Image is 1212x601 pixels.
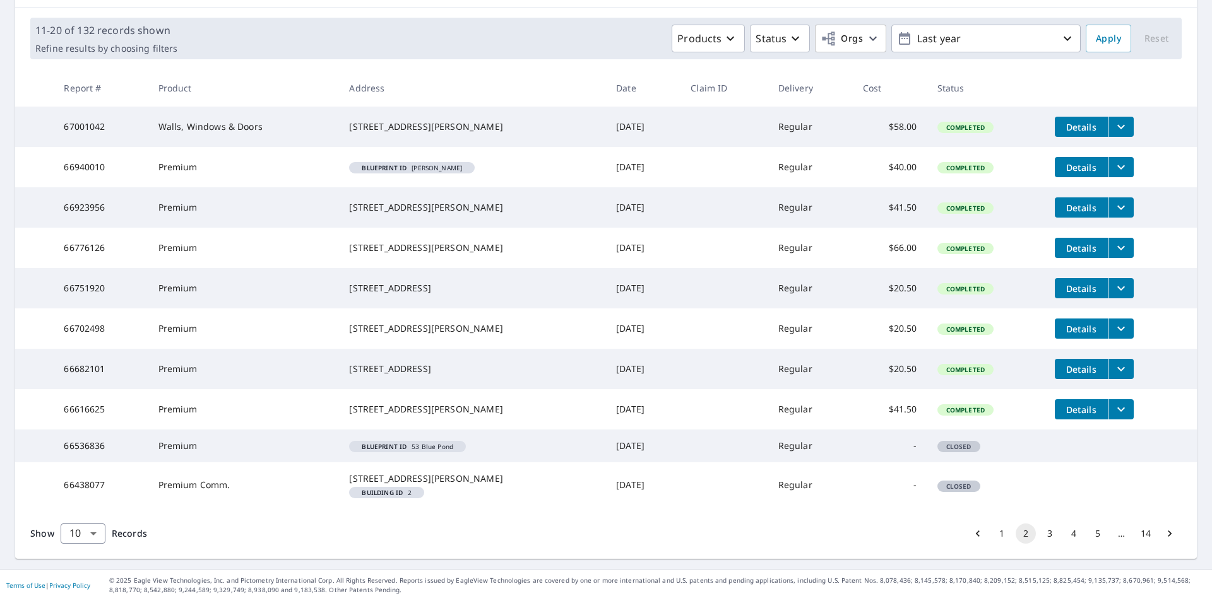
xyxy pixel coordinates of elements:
span: Details [1062,121,1100,133]
td: [DATE] [606,308,680,349]
td: $20.50 [853,308,927,349]
td: $41.50 [853,187,927,228]
td: Premium [148,147,340,187]
button: page 2 [1016,523,1036,544]
th: Report # [54,69,148,107]
td: 66751920 [54,268,148,308]
span: Apply [1096,31,1121,47]
td: [DATE] [606,429,680,462]
span: Completed [939,204,992,213]
td: Regular [768,228,853,268]
td: Premium [148,429,340,462]
button: filesDropdownBtn-66682101 [1108,359,1134,379]
td: - [853,429,927,462]
button: Go to page 3 [1040,523,1060,544]
td: Regular [768,107,853,147]
span: Completed [939,406,992,414]
span: Completed [939,163,992,172]
td: Regular [768,308,853,349]
td: [DATE] [606,349,680,389]
span: Details [1062,363,1100,375]
td: 66702498 [54,308,148,349]
div: [STREET_ADDRESS][PERSON_NAME] [349,322,596,335]
div: [STREET_ADDRESS] [349,282,596,295]
td: Regular [768,187,853,228]
td: Regular [768,147,853,187]
p: 11-20 of 132 records shown [35,23,177,38]
th: Status [927,69,1045,107]
td: $66.00 [853,228,927,268]
td: $20.50 [853,349,927,389]
button: filesDropdownBtn-67001042 [1108,117,1134,137]
td: [DATE] [606,147,680,187]
button: Go to next page [1160,523,1180,544]
td: [DATE] [606,187,680,228]
button: filesDropdownBtn-66923956 [1108,197,1134,218]
td: 66940010 [54,147,148,187]
td: Premium [148,228,340,268]
span: Completed [939,284,992,293]
td: Regular [768,462,853,508]
span: Closed [939,482,979,491]
td: 66682101 [54,349,148,389]
th: Product [148,69,340,107]
span: Records [112,527,147,539]
td: Premium [148,349,340,389]
span: Completed [939,244,992,253]
td: Premium [148,308,340,349]
button: Go to page 14 [1136,523,1156,544]
p: Status [756,31,787,46]
button: Products [672,25,745,52]
button: filesDropdownBtn-66702498 [1108,318,1134,339]
td: [DATE] [606,228,680,268]
p: | [6,581,90,589]
em: Blueprint ID [362,443,407,450]
td: [DATE] [606,389,680,429]
span: Details [1062,161,1100,173]
span: Show [30,527,54,539]
td: $41.50 [853,389,927,429]
span: Completed [939,325,992,334]
div: [STREET_ADDRESS][PERSON_NAME] [349,201,596,214]
span: Completed [939,365,992,374]
button: detailsBtn-66616625 [1055,399,1108,419]
p: © 2025 Eagle View Technologies, Inc. and Pictometry International Corp. All Rights Reserved. Repo... [109,576,1206,595]
div: Show 10 records [61,523,105,544]
td: 66923956 [54,187,148,228]
td: 66438077 [54,462,148,508]
button: Status [750,25,810,52]
button: detailsBtn-66940010 [1055,157,1108,177]
p: Refine results by choosing filters [35,43,177,54]
div: [STREET_ADDRESS][PERSON_NAME] [349,403,596,416]
td: 67001042 [54,107,148,147]
th: Date [606,69,680,107]
button: detailsBtn-67001042 [1055,117,1108,137]
span: Closed [939,442,979,451]
button: filesDropdownBtn-66940010 [1108,157,1134,177]
div: … [1112,527,1132,540]
button: Go to page 5 [1088,523,1108,544]
div: [STREET_ADDRESS][PERSON_NAME] [349,120,596,133]
span: Orgs [821,31,863,47]
button: Apply [1086,25,1131,52]
button: detailsBtn-66682101 [1055,359,1108,379]
td: $40.00 [853,147,927,187]
p: Products [677,31,722,46]
td: - [853,462,927,508]
th: Address [339,69,606,107]
td: Regular [768,429,853,462]
td: Premium [148,187,340,228]
td: Regular [768,389,853,429]
div: [STREET_ADDRESS] [349,363,596,375]
span: Details [1062,323,1100,335]
td: Regular [768,268,853,308]
th: Claim ID [680,69,768,107]
p: Last year [912,28,1060,50]
span: 2 [354,489,419,496]
td: Walls, Windows & Doors [148,107,340,147]
th: Cost [853,69,927,107]
th: Delivery [768,69,853,107]
td: 66776126 [54,228,148,268]
div: [STREET_ADDRESS][PERSON_NAME] [349,242,596,254]
nav: pagination navigation [966,523,1182,544]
